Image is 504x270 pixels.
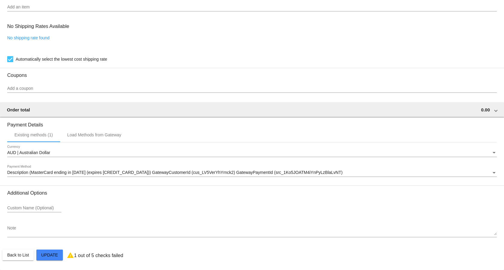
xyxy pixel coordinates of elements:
a: No shipping rate found [7,35,50,40]
mat-icon: warning [67,252,74,259]
span: Automatically select the lowest cost shipping rate [16,56,107,63]
mat-select: Payment Method [7,170,497,175]
span: 0.00 [481,107,490,112]
span: Order total [7,107,30,112]
h3: No Shipping Rates Available [7,20,69,33]
span: Description (MasterCard ending in [DATE] (expires [CREDIT_CARD_DATA])) GatewayCustomerId (cus_LV5... [7,170,343,175]
div: Existing methods (1) [14,132,53,137]
input: Add an item [7,5,497,10]
input: Add a coupon [7,86,497,91]
p: 1 out of 5 checks failed [74,253,123,258]
button: Update [36,250,63,260]
button: Back to List [2,250,34,260]
span: AUD | Australian Dollar [7,150,50,155]
span: Back to List [7,253,29,257]
span: Update [41,253,58,257]
h3: Additional Options [7,190,497,196]
div: Load Methods from Gateway [67,132,121,137]
h3: Coupons [7,68,497,78]
h3: Payment Details [7,117,497,128]
input: Custom Name (Optional) [7,206,61,211]
mat-select: Currency [7,150,497,155]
